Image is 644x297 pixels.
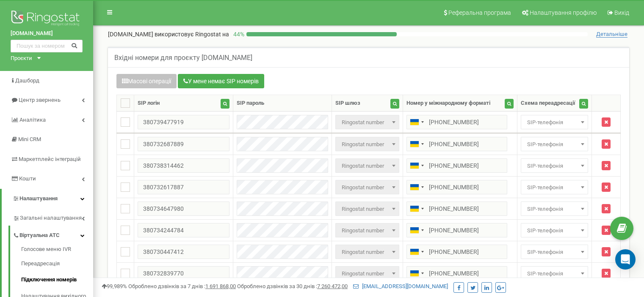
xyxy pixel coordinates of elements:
[615,249,636,270] div: Open Intercom Messenger
[524,182,585,193] span: SIP-телефонія
[524,160,585,172] span: SIP-телефонія
[521,266,588,281] span: SIP-телефонія
[521,202,588,216] span: SIP-телефонія
[335,137,399,151] span: Ringostat number
[21,245,93,256] a: Голосове меню IVR
[19,175,36,182] span: Кошти
[338,117,396,128] span: Ringostat number
[11,54,32,63] div: Проєкти
[11,8,83,30] img: Ringostat logo
[407,159,426,172] div: Telephone country code
[15,77,39,84] span: Дашборд
[406,158,507,173] input: 050 123 4567
[205,283,236,289] u: 1 691 868,00
[521,137,588,151] span: SIP-телефонія
[11,30,83,38] a: [DOMAIN_NAME]
[524,117,585,128] span: SIP-телефонія
[338,246,396,258] span: Ringostat number
[138,99,160,107] div: SIP логін
[406,223,507,237] input: 050 123 4567
[338,225,396,237] span: Ringostat number
[524,225,585,237] span: SIP-телефонія
[407,245,426,259] div: Telephone country code
[128,283,236,289] span: Оброблено дзвінків за 7 днів :
[407,137,426,151] div: Telephone country code
[338,160,396,172] span: Ringostat number
[521,99,575,107] div: Схема переадресації
[335,202,399,216] span: Ringostat number
[524,139,585,150] span: SIP-телефонія
[407,115,426,129] div: Telephone country code
[521,158,588,173] span: SIP-телефонія
[335,115,399,129] span: Ringostat number
[521,180,588,194] span: SIP-телефонія
[237,283,348,289] span: Оброблено дзвінків за 30 днів :
[13,208,93,226] a: Загальні налаштування
[335,245,399,259] span: Ringostat number
[335,99,360,107] div: SIP шлюз
[21,272,93,288] a: Підключення номерів
[406,115,507,129] input: 050 123 4567
[530,9,597,16] span: Налаштування профілю
[353,283,448,289] a: [EMAIL_ADDRESS][DOMAIN_NAME]
[19,97,61,103] span: Центр звернень
[20,214,82,222] span: Загальні налаштування
[21,256,93,272] a: Переадресація
[102,283,127,289] span: 99,989%
[407,202,426,215] div: Telephone country code
[335,223,399,237] span: Ringostat number
[2,189,93,209] a: Налаштування
[521,223,588,237] span: SIP-телефонія
[407,223,426,237] div: Telephone country code
[614,9,629,16] span: Вихід
[524,268,585,280] span: SIP-телефонія
[338,182,396,193] span: Ringostat number
[335,158,399,173] span: Ringostat number
[114,54,252,62] h5: Вхідні номери для проєкту [DOMAIN_NAME]
[448,9,511,16] span: Реферальна програма
[19,156,81,162] span: Маркетплейс інтеграцій
[407,267,426,280] div: Telephone country code
[317,283,348,289] u: 7 260 472,00
[335,180,399,194] span: Ringostat number
[155,31,229,38] span: використовує Ringostat на
[406,202,507,216] input: 050 123 4567
[407,180,426,194] div: Telephone country code
[338,203,396,215] span: Ringostat number
[406,266,507,281] input: 050 123 4567
[108,30,229,38] p: [DOMAIN_NAME]
[11,40,83,52] input: Пошук за номером
[406,99,490,107] div: Номер у міжнародному форматі
[521,115,588,129] span: SIP-телефонія
[338,268,396,280] span: Ringostat number
[116,74,177,88] button: Масові операції
[406,245,507,259] input: 050 123 4567
[233,95,332,112] th: SIP пароль
[19,195,58,202] span: Налаштування
[338,139,396,150] span: Ringostat number
[596,31,627,38] span: Детальніше
[13,226,93,243] a: Віртуальна АТС
[18,136,41,142] span: Mini CRM
[335,266,399,281] span: Ringostat number
[19,232,60,240] span: Віртуальна АТС
[229,30,246,38] p: 44 %
[524,246,585,258] span: SIP-телефонія
[524,203,585,215] span: SIP-телефонія
[406,180,507,194] input: 050 123 4567
[178,74,264,88] button: У мене немає SIP номерів
[19,117,46,123] span: Аналiтика
[406,137,507,151] input: 050 123 4567
[521,245,588,259] span: SIP-телефонія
